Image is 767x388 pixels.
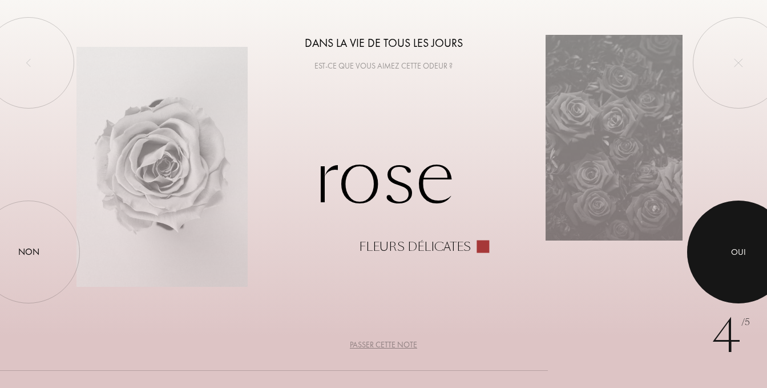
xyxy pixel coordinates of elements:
div: Fleurs délicates [359,240,471,253]
div: Passer cette note [350,339,417,351]
div: 4 [712,302,750,371]
div: Non [18,245,39,259]
img: quit_onboard.svg [734,58,743,67]
span: /5 [741,316,750,329]
div: Rose [76,135,690,253]
div: Oui [731,246,746,259]
img: left_onboard.svg [24,58,33,67]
